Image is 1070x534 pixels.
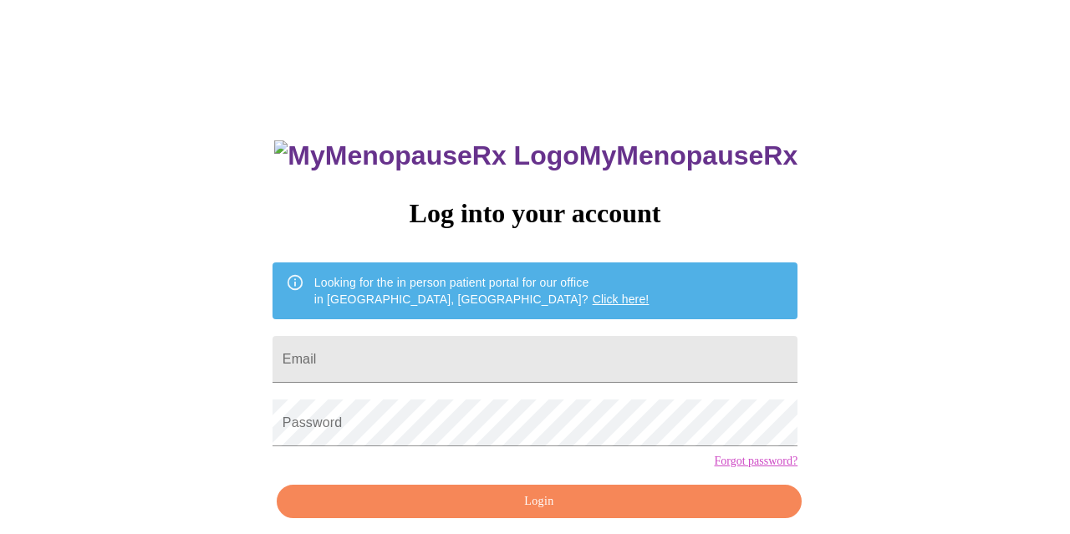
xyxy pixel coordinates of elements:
img: MyMenopauseRx Logo [274,140,578,171]
div: Looking for the in person patient portal for our office in [GEOGRAPHIC_DATA], [GEOGRAPHIC_DATA]? [314,267,650,314]
span: Login [296,491,782,512]
h3: Log into your account [273,198,797,229]
a: Click here! [593,292,650,306]
a: Forgot password? [714,455,797,468]
h3: MyMenopauseRx [274,140,797,171]
button: Login [277,485,802,519]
